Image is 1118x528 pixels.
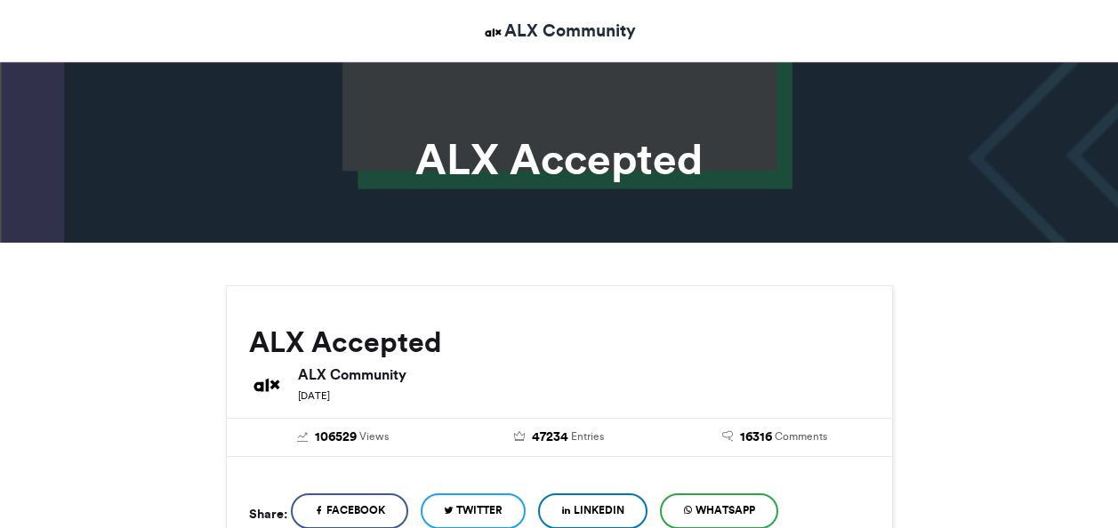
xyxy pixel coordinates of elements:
[249,428,438,447] a: 106529 Views
[482,18,636,44] a: ALX Community
[249,502,287,525] h5: Share:
[532,428,568,447] span: 47234
[315,428,357,447] span: 106529
[66,138,1053,180] h1: ALX Accepted
[456,502,503,518] span: Twitter
[298,367,870,381] h6: ALX Community
[680,428,870,447] a: 16316 Comments
[326,502,385,518] span: Facebook
[249,326,870,358] h2: ALX Accepted
[482,21,504,44] img: ALX Community
[249,367,285,403] img: ALX Community
[298,389,330,402] small: [DATE]
[696,502,755,518] span: WhatsApp
[464,428,654,447] a: 47234 Entries
[571,428,604,444] span: Entries
[740,428,772,447] span: 16316
[359,428,389,444] span: Views
[574,502,624,518] span: LinkedIn
[775,428,827,444] span: Comments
